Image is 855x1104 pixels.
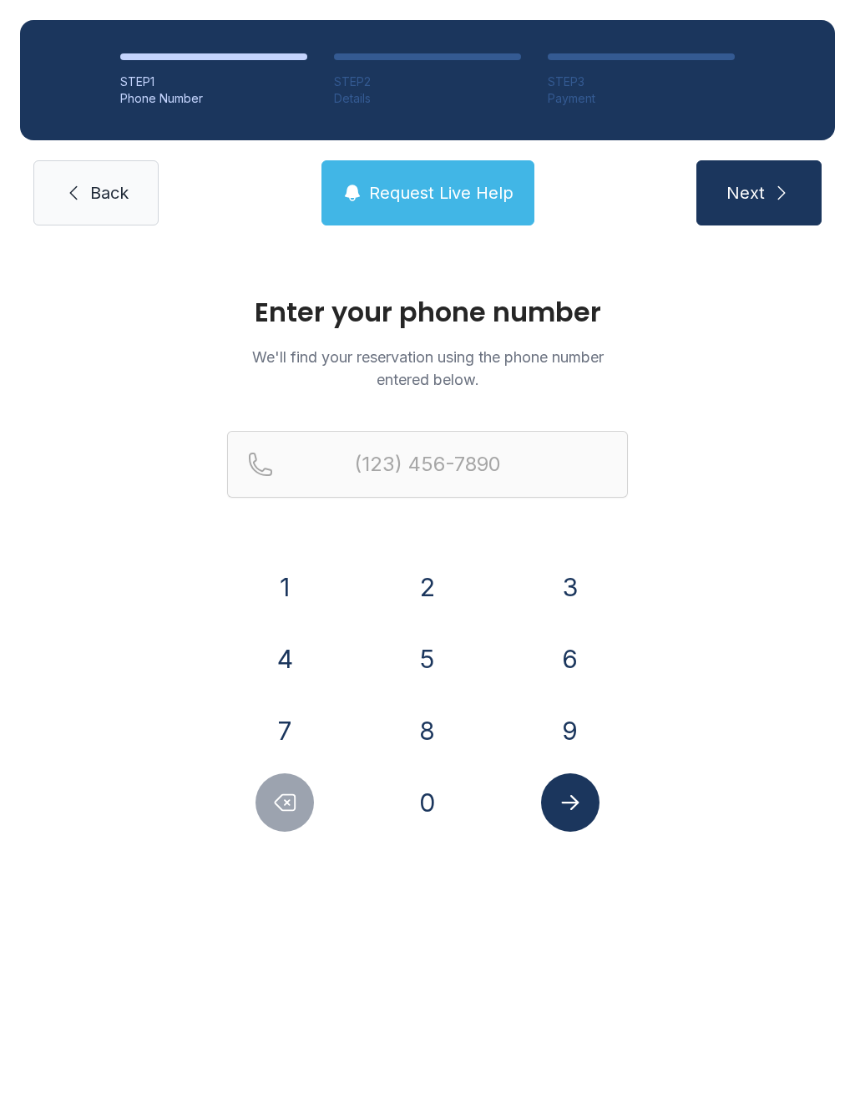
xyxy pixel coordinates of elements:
[369,181,514,205] span: Request Live Help
[227,346,628,391] p: We'll find your reservation using the phone number entered below.
[90,181,129,205] span: Back
[541,773,600,832] button: Submit lookup form
[541,701,600,760] button: 9
[541,558,600,616] button: 3
[227,431,628,498] input: Reservation phone number
[541,630,600,688] button: 6
[726,181,765,205] span: Next
[398,558,457,616] button: 2
[227,299,628,326] h1: Enter your phone number
[120,73,307,90] div: STEP 1
[255,630,314,688] button: 4
[334,73,521,90] div: STEP 2
[398,701,457,760] button: 8
[255,701,314,760] button: 7
[548,73,735,90] div: STEP 3
[120,90,307,107] div: Phone Number
[548,90,735,107] div: Payment
[398,773,457,832] button: 0
[398,630,457,688] button: 5
[255,558,314,616] button: 1
[255,773,314,832] button: Delete number
[334,90,521,107] div: Details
